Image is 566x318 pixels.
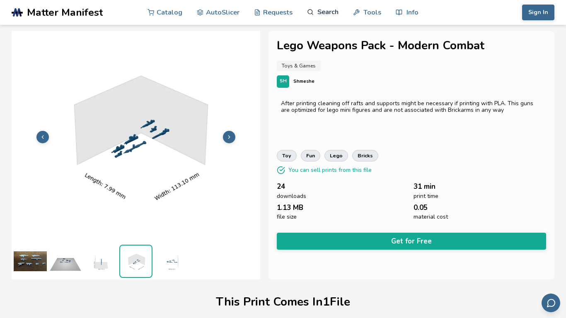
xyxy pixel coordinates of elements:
[84,245,117,278] img: 1_3D_Dimensions
[277,60,321,71] a: Toys & Games
[414,193,438,200] span: print time
[522,5,554,20] button: Sign In
[277,39,546,52] h1: Lego Weapons Pack - Modern Combat
[120,246,152,277] img: 1_3D_Dimensions
[216,296,350,308] h1: This Print Comes In 1 File
[277,233,546,250] button: Get for Free
[414,204,428,212] span: 0.05
[49,245,82,278] img: 1_Print_Preview
[277,183,285,190] span: 24
[280,79,287,84] span: SH
[27,7,103,18] span: Matter Manifest
[414,214,448,220] span: material cost
[542,294,560,312] button: Send feedback via email
[277,150,297,161] a: toy
[324,150,348,161] a: lego
[301,150,320,161] a: fun
[155,245,188,278] img: 1_3D_Dimensions
[288,166,372,174] p: You can sell prints from this file
[414,183,435,190] span: 31 min
[277,204,303,212] span: 1.13 MB
[293,77,314,86] p: Shmeshe
[352,150,378,161] a: bricks
[281,100,542,113] div: After printing cleaning off rafts and supports might be necessary if printing with PLA. This guns...
[277,193,306,200] span: downloads
[277,214,297,220] span: file size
